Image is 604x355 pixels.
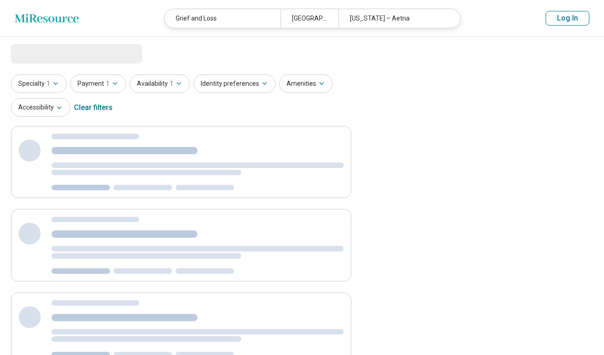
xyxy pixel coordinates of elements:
[11,98,70,117] button: Accessibility
[106,79,109,89] span: 1
[70,74,126,93] button: Payment1
[74,97,113,119] div: Clear filters
[338,9,454,28] div: [US_STATE] – Aetna
[546,11,589,26] button: Log In
[11,74,67,93] button: Specialty1
[165,9,281,28] div: Grief and Loss
[170,79,173,89] span: 1
[47,79,50,89] span: 1
[11,44,88,63] span: Loading...
[193,74,276,93] button: Identity preferences
[130,74,190,93] button: Availability1
[279,74,333,93] button: Amenities
[281,9,338,28] div: [GEOGRAPHIC_DATA], [GEOGRAPHIC_DATA]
